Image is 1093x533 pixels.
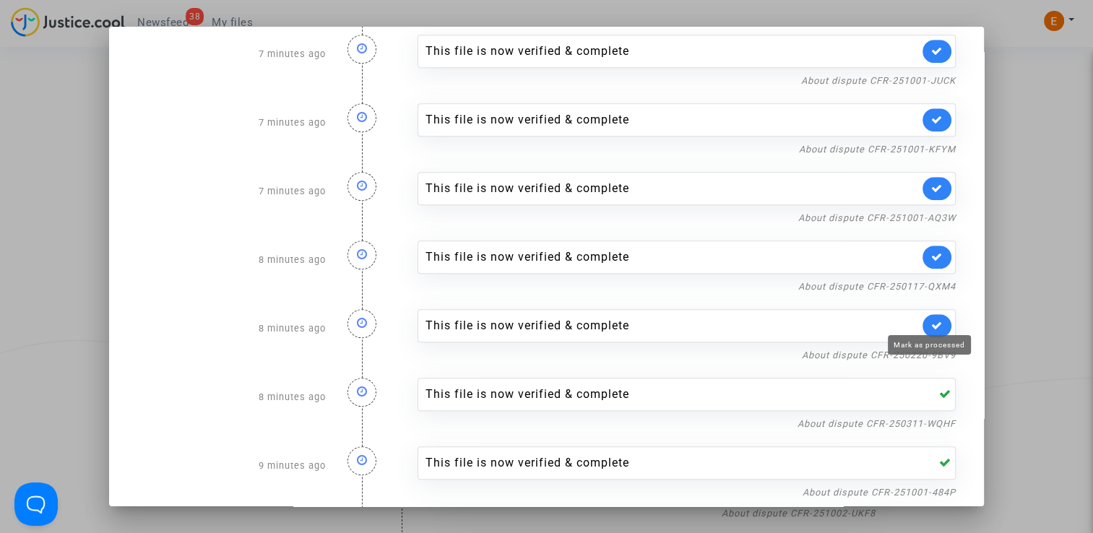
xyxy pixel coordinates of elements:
[126,295,337,363] div: 8 minutes ago
[126,157,337,226] div: 7 minutes ago
[126,432,337,500] div: 9 minutes ago
[801,75,956,86] a: About dispute CFR-251001-JUCK
[425,248,919,266] div: This file is now verified & complete
[425,317,919,334] div: This file is now verified & complete
[14,482,58,526] iframe: Help Scout Beacon - Open
[802,350,956,360] a: About dispute CFR-250220-9BV9
[425,111,919,129] div: This file is now verified & complete
[803,487,956,498] a: About dispute CFR-251001-484P
[425,43,919,60] div: This file is now verified & complete
[126,89,337,157] div: 7 minutes ago
[126,20,337,89] div: 7 minutes ago
[798,418,956,429] a: About dispute CFR-250311-WQHF
[425,180,919,197] div: This file is now verified & complete
[425,454,919,472] div: This file is now verified & complete
[798,212,956,223] a: About dispute CFR-251001-AQ3W
[126,363,337,432] div: 8 minutes ago
[799,144,956,155] a: About dispute CFR-251001-KFYM
[126,226,337,295] div: 8 minutes ago
[425,386,919,403] div: This file is now verified & complete
[798,281,956,292] a: About dispute CFR-250117-QXM4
